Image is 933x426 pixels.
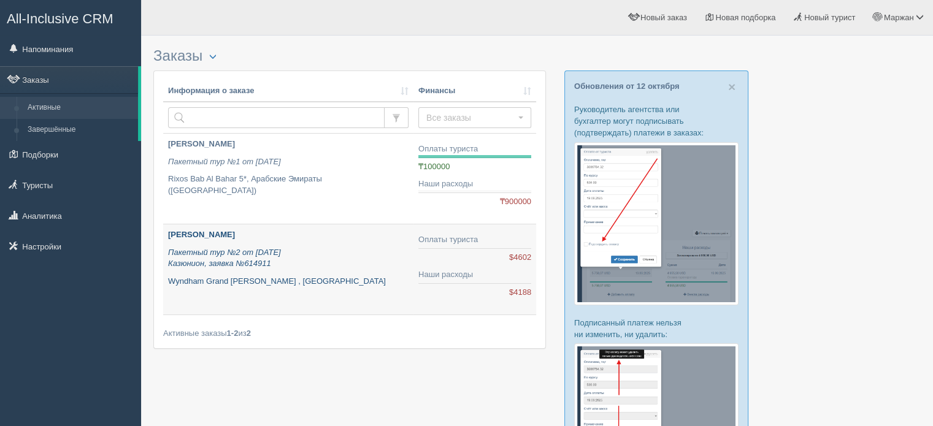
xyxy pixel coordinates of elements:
[728,80,735,93] button: Close
[426,112,515,124] span: Все заказы
[418,143,531,155] div: Оплаты туриста
[163,327,536,339] div: Активные заказы из
[509,287,531,299] span: $4188
[168,276,409,287] p: Wyndham Grand [PERSON_NAME] , [GEOGRAPHIC_DATA]
[418,85,531,97] a: Финансы
[163,224,413,314] a: [PERSON_NAME] Пакетный тур №2 от [DATE]Казюнион, заявка №614911 Wyndham Grand [PERSON_NAME] , [GE...
[418,107,531,128] button: Все заказы
[418,162,450,171] span: ₸100000
[574,142,739,305] img: %D0%BF%D0%BE%D0%B4%D1%82%D0%B2%D0%B5%D1%80%D0%B6%D0%B4%D0%B5%D0%BD%D0%B8%D0%B5-%D0%BE%D0%BF%D0%BB...
[728,80,735,94] span: ×
[163,134,413,224] a: [PERSON_NAME] Пакетный тур №1 от [DATE] Rixos Bab Al Bahar 5*, Арабские Эмираты ([GEOGRAPHIC_DATA])
[153,48,546,64] h3: Заказы
[509,252,531,264] span: $4602
[168,173,409,196] p: Rixos Bab Al Bahar 5*, Арабские Эмираты ([GEOGRAPHIC_DATA])
[418,269,531,281] div: Наши расходы
[7,11,113,26] span: All-Inclusive CRM
[574,317,739,340] p: Подписанный платеж нельзя ни изменить, ни удалить:
[247,329,251,338] b: 2
[500,196,531,208] span: ₸900000
[168,157,281,166] i: Пакетный тур №1 от [DATE]
[168,85,409,97] a: Информация о заказе
[22,97,138,119] a: Активные
[884,13,914,22] span: Маржан
[168,107,385,128] input: Поиск по номеру заказа, ФИО или паспорту туриста
[168,248,281,268] i: Пакетный тур №2 от [DATE] Казюнион, заявка №614911
[418,234,531,246] div: Оплаты туриста
[418,178,531,190] div: Наши расходы
[640,13,687,22] span: Новый заказ
[574,104,739,139] p: Руководитель агентства или бухгалтер могут подписывать (подтверждать) платежи в заказах:
[168,139,235,148] b: [PERSON_NAME]
[227,329,239,338] b: 1-2
[574,82,680,91] a: Обновления от 12 октября
[168,230,235,239] b: [PERSON_NAME]
[715,13,775,22] span: Новая подборка
[1,1,140,34] a: All-Inclusive CRM
[22,119,138,141] a: Завершённые
[804,13,855,22] span: Новый турист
